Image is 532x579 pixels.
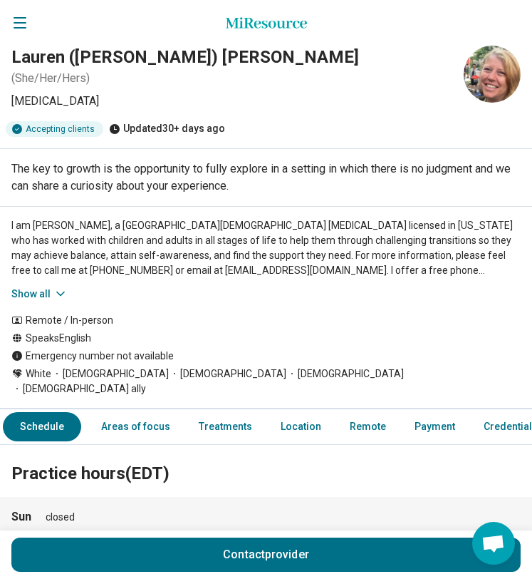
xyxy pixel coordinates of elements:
a: Payment [406,412,464,441]
button: Contactprovider [11,538,521,572]
div: Emergency number not available [11,349,521,364]
div: Accepting clients [6,121,103,137]
div: Remote / In-person [11,313,521,328]
h2: Practice hours (EDT) [11,428,521,486]
a: Treatments [190,412,261,441]
span: White [26,367,51,381]
a: Home page [226,11,307,34]
div: Open chat [472,522,515,565]
img: Lauren Krug, Psychologist [464,46,521,103]
span: [DEMOGRAPHIC_DATA] [169,367,286,381]
p: I am [PERSON_NAME], a [GEOGRAPHIC_DATA][DEMOGRAPHIC_DATA] [MEDICAL_DATA] licensed in [US_STATE] w... [11,218,521,278]
h1: Lauren ([PERSON_NAME]) [PERSON_NAME] [11,46,452,70]
div: closed [46,510,521,526]
strong: Sun [11,508,37,526]
span: [DEMOGRAPHIC_DATA] ally [11,381,146,396]
div: Updated 30+ days ago [109,121,225,137]
button: Open navigation [11,14,28,31]
div: Speaks English [11,331,521,346]
a: Remote [341,412,395,441]
p: ( She/Her/Hers ) [11,70,452,87]
span: [DEMOGRAPHIC_DATA] [286,367,404,381]
a: Schedule [3,412,81,441]
span: [DEMOGRAPHIC_DATA] [51,367,169,381]
p: [MEDICAL_DATA] [11,93,452,110]
a: Areas of focus [93,412,179,441]
a: Location [272,412,330,441]
button: Show all [11,287,68,302]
